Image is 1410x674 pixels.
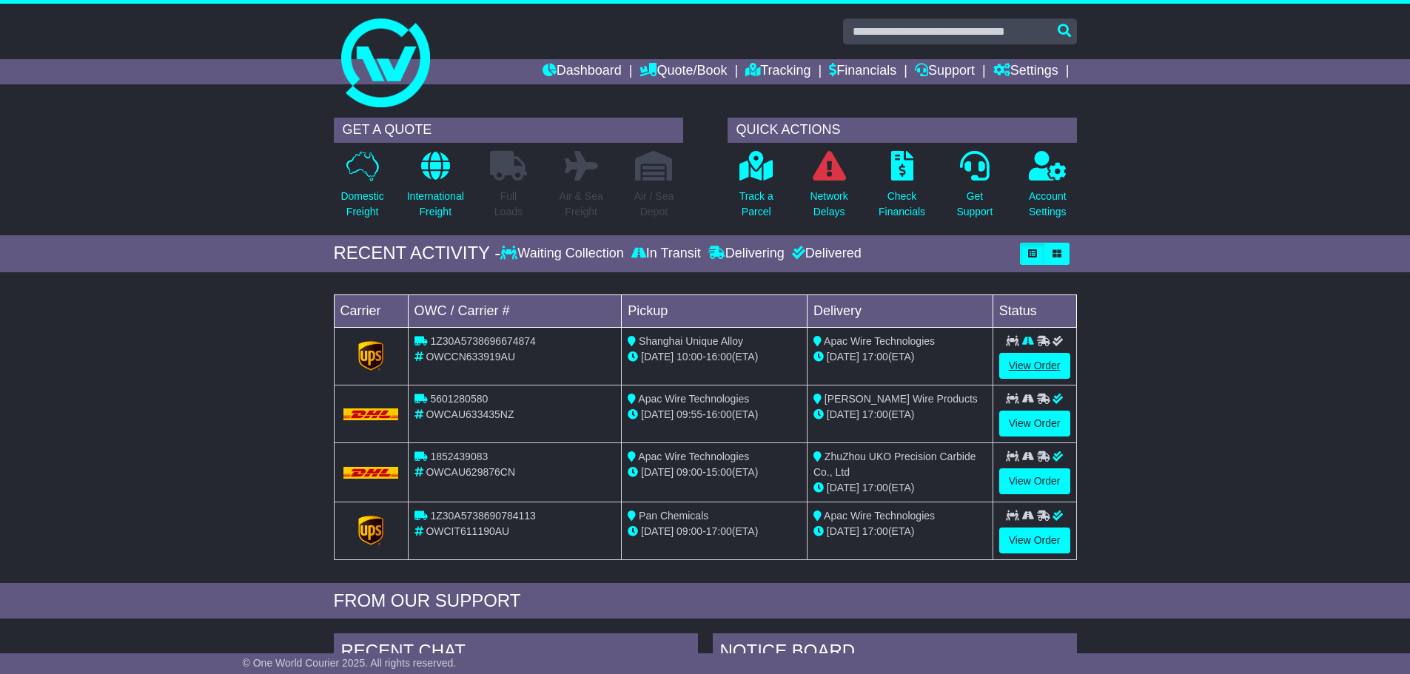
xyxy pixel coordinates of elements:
[705,246,788,262] div: Delivering
[407,189,464,220] p: International Freight
[628,524,801,539] div: - (ETA)
[999,468,1070,494] a: View Order
[340,150,384,228] a: DomesticFreight
[641,351,674,363] span: [DATE]
[334,590,1077,612] div: FROM OUR SUPPORT
[334,243,501,264] div: RECENT ACTIVITY -
[788,246,862,262] div: Delivered
[745,59,810,84] a: Tracking
[706,466,732,478] span: 15:00
[956,189,993,220] p: Get Support
[956,150,993,228] a: GetSupport
[543,59,622,84] a: Dashboard
[628,349,801,365] div: - (ETA)
[824,510,935,522] span: Apac Wire Technologies
[809,150,848,228] a: NetworkDelays
[622,294,808,327] td: Pickup
[677,466,702,478] span: 09:00
[813,349,987,365] div: (ETA)
[677,351,702,363] span: 10:00
[999,411,1070,437] a: View Order
[638,393,749,405] span: Apac Wire Technologies
[706,351,732,363] span: 16:00
[358,516,383,545] img: GetCarrierServiceLogo
[677,408,702,420] span: 09:55
[813,480,987,496] div: (ETA)
[825,393,978,405] span: [PERSON_NAME] Wire Products
[430,510,535,522] span: 1Z30A5738690784113
[628,246,705,262] div: In Transit
[878,150,926,228] a: CheckFinancials
[862,408,888,420] span: 17:00
[334,294,408,327] td: Carrier
[706,525,732,537] span: 17:00
[677,525,702,537] span: 09:00
[358,341,383,371] img: GetCarrierServiceLogo
[430,393,488,405] span: 5601280580
[628,407,801,422] div: - (ETA)
[639,335,743,347] span: Shanghai Unique Alloy
[915,59,975,84] a: Support
[426,408,514,420] span: OWCAU633435NZ
[999,353,1070,379] a: View Order
[641,466,674,478] span: [DATE]
[243,657,457,669] span: © One World Courier 2025. All rights reserved.
[426,525,509,537] span: OWCIT611190AU
[334,118,683,143] div: GET A QUOTE
[1029,189,1067,220] p: Account Settings
[993,59,1058,84] a: Settings
[862,482,888,493] span: 17:00
[340,189,383,220] p: Domestic Freight
[739,150,774,228] a: Track aParcel
[334,633,698,673] div: RECENT CHAT
[993,294,1076,327] td: Status
[426,351,515,363] span: OWCCN633919AU
[1028,150,1067,228] a: AccountSettings
[862,525,888,537] span: 17:00
[560,189,603,220] p: Air & Sea Freight
[430,451,488,462] span: 1852439083
[639,510,708,522] span: Pan Chemicals
[343,467,399,479] img: DHL.png
[813,451,976,478] span: ZhuZhou UKO Precision Carbide Co., Ltd
[634,189,674,220] p: Air / Sea Depot
[426,466,515,478] span: OWCAU629876CN
[728,118,1077,143] div: QUICK ACTIONS
[430,335,535,347] span: 1Z30A5738696674874
[343,408,399,420] img: DHL.png
[827,525,859,537] span: [DATE]
[813,524,987,539] div: (ETA)
[739,189,773,220] p: Track a Parcel
[408,294,622,327] td: OWC / Carrier #
[706,408,732,420] span: 16:00
[829,59,896,84] a: Financials
[879,189,925,220] p: Check Financials
[827,351,859,363] span: [DATE]
[406,150,465,228] a: InternationalFreight
[490,189,527,220] p: Full Loads
[827,482,859,493] span: [DATE]
[500,246,627,262] div: Waiting Collection
[827,408,859,420] span: [DATE]
[810,189,847,220] p: Network Delays
[713,633,1077,673] div: NOTICE BOARD
[628,465,801,480] div: - (ETA)
[638,451,749,462] span: Apac Wire Technologies
[807,294,993,327] td: Delivery
[813,407,987,422] div: (ETA)
[641,525,674,537] span: [DATE]
[862,351,888,363] span: 17:00
[639,59,727,84] a: Quote/Book
[999,528,1070,553] a: View Order
[641,408,674,420] span: [DATE]
[824,335,935,347] span: Apac Wire Technologies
